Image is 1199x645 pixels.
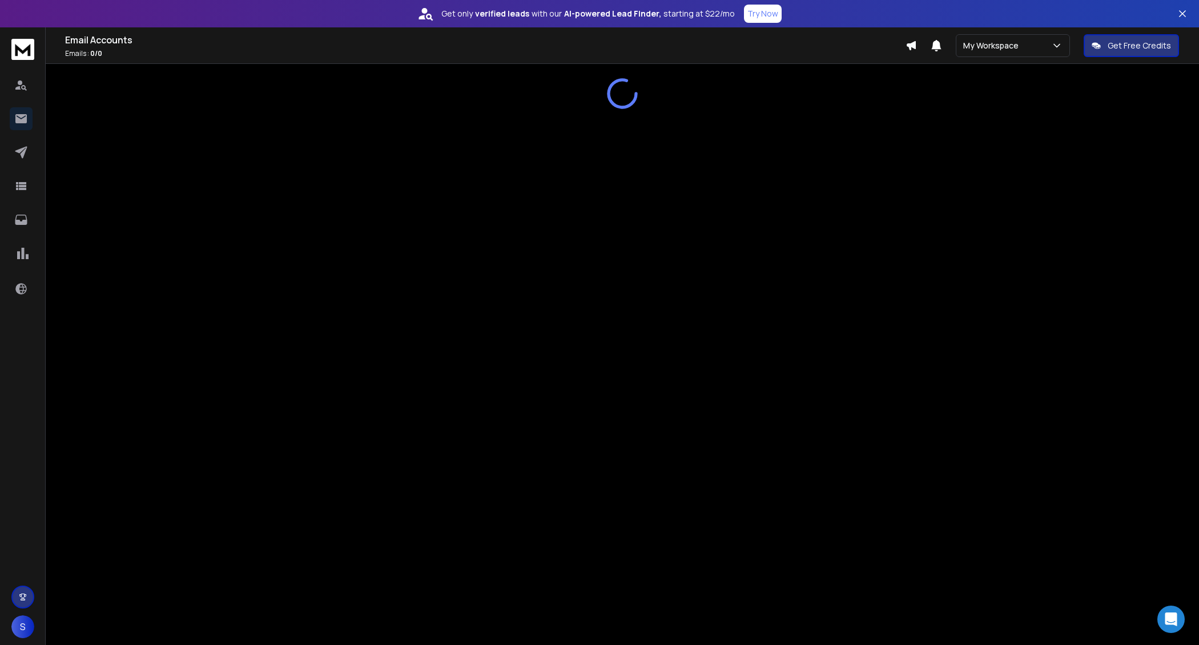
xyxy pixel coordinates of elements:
p: Get only with our starting at $22/mo [441,8,735,19]
p: My Workspace [963,40,1023,51]
div: Open Intercom Messenger [1157,606,1185,633]
p: Emails : [65,49,906,58]
button: S [11,615,34,638]
button: Get Free Credits [1084,34,1179,57]
span: 0 / 0 [90,49,102,58]
strong: AI-powered Lead Finder, [564,8,661,19]
h1: Email Accounts [65,33,906,47]
p: Try Now [747,8,778,19]
button: Try Now [744,5,782,23]
img: logo [11,39,34,60]
strong: verified leads [475,8,529,19]
p: Get Free Credits [1108,40,1171,51]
